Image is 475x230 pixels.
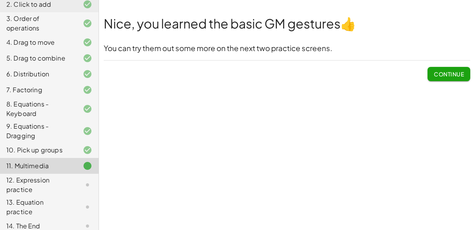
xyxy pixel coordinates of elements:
[83,53,92,63] i: Task finished and correct.
[6,175,70,194] div: 12. Expression practice
[104,43,470,54] h3: You can try them out some more on the next two practice screens.
[104,15,470,32] h1: Nice, you learned the basic GM gestures
[6,99,70,118] div: 8. Equations - Keyboard
[83,38,92,47] i: Task finished and correct.
[434,70,464,78] span: Continue
[83,19,92,28] i: Task finished and correct.
[83,202,92,212] i: Task not started.
[6,198,70,217] div: 13. Equation practice
[6,14,70,33] div: 3. Order of operations
[83,126,92,136] i: Task finished and correct.
[6,145,70,155] div: 10. Pick up groups
[83,104,92,114] i: Task finished and correct.
[83,180,92,190] i: Task not started.
[6,69,70,79] div: 6. Distribution
[6,53,70,63] div: 5. Drag to combine
[83,85,92,95] i: Task finished and correct.
[340,15,356,31] span: 👍
[83,69,92,79] i: Task finished and correct.
[83,145,92,155] i: Task finished and correct.
[427,67,470,81] button: Continue
[6,161,70,171] div: 11. Multimedia
[6,122,70,141] div: 9. Equations - Dragging
[6,85,70,95] div: 7. Factoring
[6,38,70,47] div: 4. Drag to move
[83,161,92,171] i: Task finished.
